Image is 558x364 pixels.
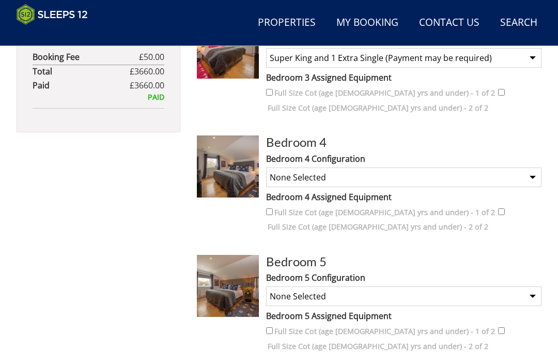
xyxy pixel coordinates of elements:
[254,11,320,35] a: Properties
[197,255,259,317] img: Room Image
[139,51,164,63] span: £
[130,79,164,92] span: £
[33,79,130,92] strong: Paid
[266,153,541,165] label: Bedroom 4 Configuration
[268,221,488,233] label: Full Size Cot (age [DEMOGRAPHIC_DATA] yrs and under) - 2 of 2
[274,207,495,218] label: Full Size Cot (age [DEMOGRAPHIC_DATA] yrs and under) - 1 of 2
[197,135,259,198] img: Room Image
[496,11,541,35] a: Search
[130,65,164,78] span: £
[197,17,259,79] img: Room Image
[17,4,88,25] img: Sleeps 12
[415,11,484,35] a: Contact Us
[274,326,495,337] label: Full Size Cot (age [DEMOGRAPHIC_DATA] yrs and under) - 1 of 2
[134,66,164,77] span: 3660.00
[266,71,541,84] label: Bedroom 3 Assigned Equipment
[33,92,164,103] div: PAID
[11,31,120,40] iframe: Customer reviews powered by Trustpilot
[266,255,541,268] h3: Bedroom 5
[266,135,541,149] h3: Bedroom 4
[33,65,130,78] strong: Total
[134,80,164,91] span: 3660.00
[33,51,139,63] strong: Booking Fee
[332,11,402,35] a: My Booking
[266,191,541,203] label: Bedroom 4 Assigned Equipment
[274,87,495,99] label: Full Size Cot (age [DEMOGRAPHIC_DATA] yrs and under) - 1 of 2
[268,102,488,114] label: Full Size Cot (age [DEMOGRAPHIC_DATA] yrs and under) - 2 of 2
[268,341,488,352] label: Full Size Cot (age [DEMOGRAPHIC_DATA] yrs and under) - 2 of 2
[144,51,164,63] span: 50.00
[266,310,541,322] label: Bedroom 5 Assigned Equipment
[266,271,541,284] label: Bedroom 5 Configuration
